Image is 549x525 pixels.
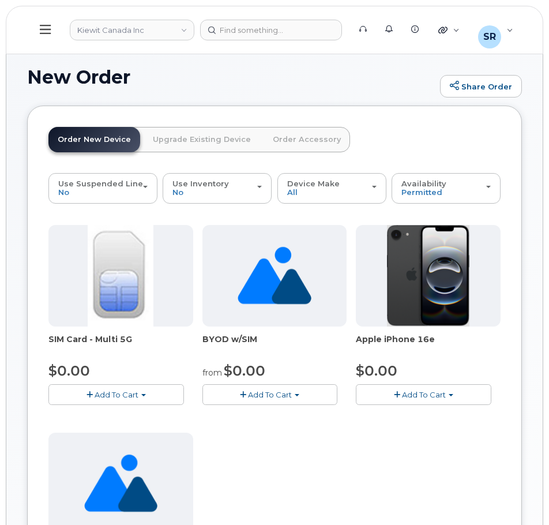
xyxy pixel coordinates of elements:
small: from [202,367,222,378]
div: SIM Card - Multi 5G [48,333,193,357]
div: Apple iPhone 16e [356,333,501,357]
a: Order Accessory [264,127,350,152]
span: No [172,187,183,197]
iframe: Messenger Launcher [499,475,540,516]
button: Use Inventory No [163,173,272,203]
a: Share Order [440,75,522,98]
span: Use Inventory [172,179,229,188]
span: Add To Cart [248,390,292,399]
img: no_image_found-2caef05468ed5679b831cfe6fc140e25e0c280774317ffc20a367ab7fd17291e.png [238,225,311,327]
span: Device Make [287,179,340,188]
img: iPhone_16e_pic.PNG [387,225,469,327]
a: Order New Device [48,127,140,152]
span: Use Suspended Line [58,179,143,188]
span: Add To Cart [95,390,138,399]
span: Permitted [401,187,442,197]
a: Upgrade Existing Device [144,127,260,152]
h1: New Order [27,67,434,87]
button: Add To Cart [356,384,491,404]
span: All [287,187,298,197]
img: 00D627D4-43E9-49B7-A367-2C99342E128C.jpg [88,225,153,327]
button: Add To Cart [48,384,184,404]
button: Device Make All [277,173,386,203]
div: BYOD w/SIM [202,333,347,357]
span: $0.00 [48,362,90,379]
span: Availability [401,179,446,188]
span: $0.00 [356,362,397,379]
span: No [58,187,69,197]
span: Add To Cart [402,390,446,399]
button: Availability Permitted [392,173,501,203]
button: Use Suspended Line No [48,173,157,203]
span: $0.00 [224,362,265,379]
button: Add To Cart [202,384,338,404]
